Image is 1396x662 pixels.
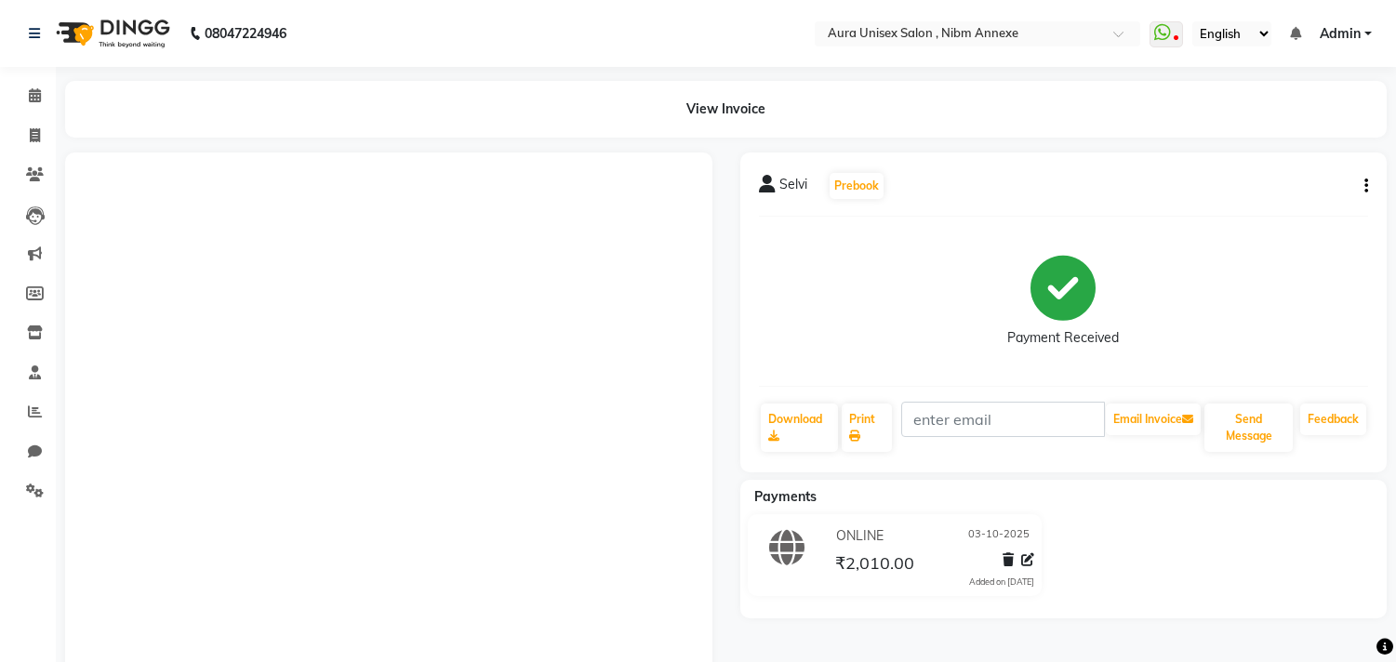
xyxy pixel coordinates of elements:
button: Send Message [1204,404,1293,452]
a: Print [842,404,892,452]
div: View Invoice [65,81,1387,138]
b: 08047224946 [205,7,286,60]
span: Selvi [779,175,807,201]
span: Admin [1320,24,1361,44]
a: Feedback [1300,404,1366,435]
div: Payment Received [1007,328,1119,348]
button: Email Invoice [1106,404,1201,435]
a: Download [761,404,838,452]
img: logo [47,7,175,60]
input: enter email [901,402,1105,437]
span: Payments [754,488,817,505]
span: 03-10-2025 [968,526,1030,546]
button: Prebook [830,173,884,199]
div: Added on [DATE] [969,576,1034,589]
span: ₹2,010.00 [835,552,914,578]
span: ONLINE [836,526,884,546]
